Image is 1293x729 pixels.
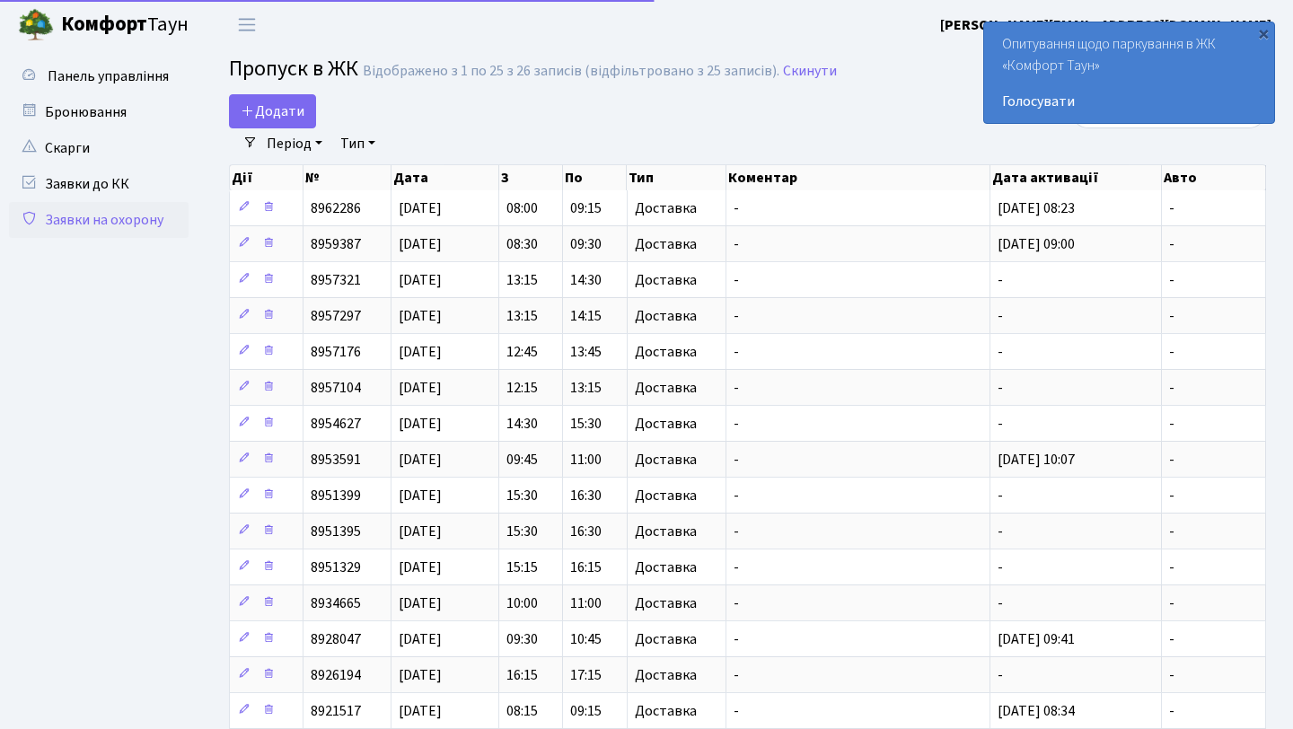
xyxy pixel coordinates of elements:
[399,342,442,362] span: [DATE]
[635,488,697,503] span: Доставка
[1169,378,1174,398] span: -
[506,629,538,649] span: 09:30
[635,560,697,575] span: Доставка
[1169,522,1174,541] span: -
[311,234,361,254] span: 8959387
[570,378,602,398] span: 13:15
[570,486,602,505] span: 16:30
[311,450,361,470] span: 8953591
[940,15,1271,35] b: [PERSON_NAME][EMAIL_ADDRESS][DOMAIN_NAME]
[734,629,739,649] span: -
[635,417,697,431] span: Доставка
[399,522,442,541] span: [DATE]
[635,273,697,287] span: Доставка
[311,629,361,649] span: 8928047
[1169,701,1174,721] span: -
[1169,198,1174,218] span: -
[990,165,1162,190] th: Дата активації
[570,522,602,541] span: 16:30
[1169,306,1174,326] span: -
[570,701,602,721] span: 09:15
[998,342,1003,362] span: -
[399,450,442,470] span: [DATE]
[734,522,739,541] span: -
[333,128,383,159] a: Тип
[570,306,602,326] span: 14:15
[399,306,442,326] span: [DATE]
[311,342,361,362] span: 8957176
[1169,270,1174,290] span: -
[506,665,538,685] span: 16:15
[998,414,1003,434] span: -
[229,53,358,84] span: Пропуск в ЖК
[726,165,990,190] th: Коментар
[635,237,697,251] span: Доставка
[1169,486,1174,505] span: -
[311,486,361,505] span: 8951399
[363,63,779,80] div: Відображено з 1 по 25 з 26 записів (відфільтровано з 25 записів).
[259,128,330,159] a: Період
[1254,24,1272,42] div: ×
[311,306,361,326] span: 8957297
[734,378,739,398] span: -
[570,234,602,254] span: 09:30
[506,198,538,218] span: 08:00
[311,378,361,398] span: 8957104
[998,665,1003,685] span: -
[9,202,189,238] a: Заявки на охорону
[229,94,316,128] a: Додати
[399,593,442,613] span: [DATE]
[635,704,697,718] span: Доставка
[998,522,1003,541] span: -
[506,414,538,434] span: 14:30
[311,522,361,541] span: 8951395
[998,450,1075,470] span: [DATE] 10:07
[230,165,303,190] th: Дії
[506,342,538,362] span: 12:45
[399,558,442,577] span: [DATE]
[734,270,739,290] span: -
[1169,414,1174,434] span: -
[311,593,361,613] span: 8934665
[1169,450,1174,470] span: -
[48,66,169,86] span: Панель управління
[998,593,1003,613] span: -
[734,665,739,685] span: -
[635,381,697,395] span: Доставка
[506,486,538,505] span: 15:30
[391,165,499,190] th: Дата
[635,345,697,359] span: Доставка
[399,414,442,434] span: [DATE]
[570,342,602,362] span: 13:45
[303,165,391,190] th: №
[9,130,189,166] a: Скарги
[570,593,602,613] span: 11:00
[1169,665,1174,685] span: -
[734,342,739,362] span: -
[635,596,697,610] span: Доставка
[499,165,563,190] th: З
[311,198,361,218] span: 8962286
[506,558,538,577] span: 15:15
[635,668,697,682] span: Доставка
[9,58,189,94] a: Панель управління
[998,306,1003,326] span: -
[241,101,304,121] span: Додати
[61,10,147,39] b: Комфорт
[1169,629,1174,649] span: -
[506,593,538,613] span: 10:00
[734,414,739,434] span: -
[998,558,1003,577] span: -
[570,558,602,577] span: 16:15
[399,198,442,218] span: [DATE]
[734,198,739,218] span: -
[563,165,627,190] th: По
[635,632,697,646] span: Доставка
[734,558,739,577] span: -
[734,450,739,470] span: -
[635,524,697,539] span: Доставка
[311,701,361,721] span: 8921517
[1169,558,1174,577] span: -
[635,201,697,215] span: Доставка
[635,309,697,323] span: Доставка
